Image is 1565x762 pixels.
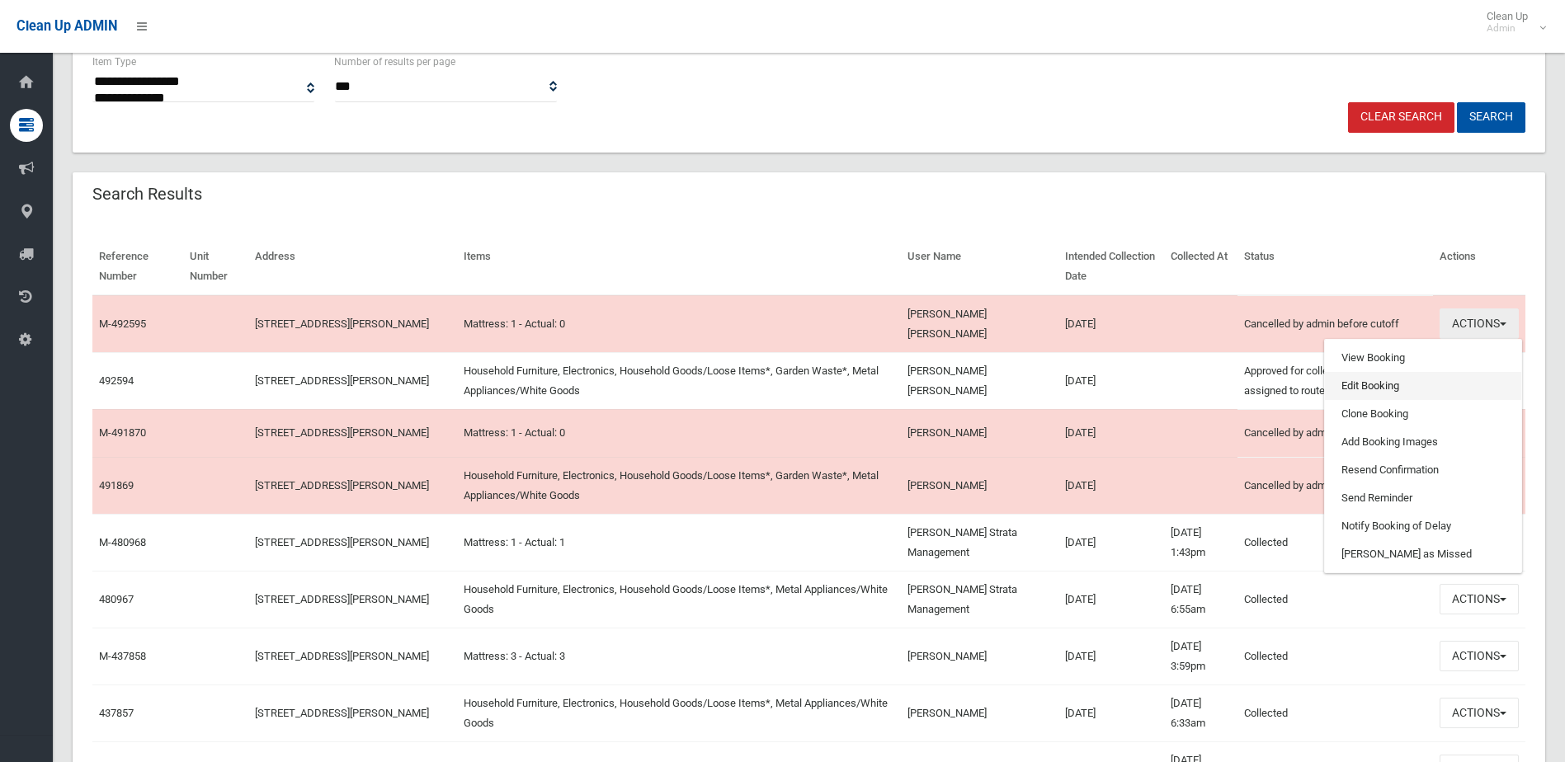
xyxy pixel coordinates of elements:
a: 492594 [99,374,134,387]
a: [STREET_ADDRESS][PERSON_NAME] [255,374,429,387]
td: [PERSON_NAME] [901,409,1058,457]
td: Cancelled by admin before cutoff [1237,457,1433,514]
a: M-480968 [99,536,146,548]
span: Clean Up ADMIN [16,18,117,34]
th: Status [1237,238,1433,295]
a: Edit Booking [1325,372,1521,400]
a: Resend Confirmation [1325,456,1521,484]
a: M-491870 [99,426,146,439]
td: Mattress: 1 - Actual: 0 [457,295,902,353]
td: Cancelled by admin before cutoff [1237,295,1433,353]
a: M-437858 [99,650,146,662]
span: Clean Up [1478,10,1544,35]
td: Approved for collection, but not yet assigned to route [1237,352,1433,409]
td: [DATE] 6:55am [1164,571,1237,628]
td: Mattress: 1 - Actual: 0 [457,409,902,457]
td: [PERSON_NAME] [901,628,1058,684]
td: Household Furniture, Electronics, Household Goods/Loose Items*, Garden Waste*, Metal Appliances/W... [457,352,902,409]
td: Collected [1237,514,1433,571]
td: [PERSON_NAME] Strata Management [901,571,1058,628]
td: Mattress: 1 - Actual: 1 [457,514,902,571]
td: Collected [1237,628,1433,684]
td: Cancelled by admin before cutoff [1237,409,1433,457]
th: Address [248,238,457,295]
a: 437857 [99,707,134,719]
small: Admin [1487,22,1528,35]
th: Collected At [1164,238,1237,295]
td: [DATE] [1058,457,1164,514]
td: [PERSON_NAME] [PERSON_NAME] [901,295,1058,353]
header: Search Results [73,178,222,210]
a: View Booking [1325,344,1521,372]
td: [DATE] [1058,295,1164,353]
td: [DATE] [1058,684,1164,741]
a: [STREET_ADDRESS][PERSON_NAME] [255,426,429,439]
a: 491869 [99,479,134,492]
td: [DATE] [1058,409,1164,457]
a: Add Booking Images [1325,428,1521,456]
button: Search [1457,102,1525,133]
th: Items [457,238,902,295]
th: Actions [1433,238,1525,295]
button: Actions [1440,698,1519,728]
button: Actions [1440,308,1519,339]
a: Send Reminder [1325,484,1521,512]
button: Actions [1440,641,1519,671]
a: [STREET_ADDRESS][PERSON_NAME] [255,479,429,492]
td: [DATE] [1058,571,1164,628]
td: Household Furniture, Electronics, Household Goods/Loose Items*, Garden Waste*, Metal Appliances/W... [457,457,902,514]
a: [STREET_ADDRESS][PERSON_NAME] [255,707,429,719]
th: Intended Collection Date [1058,238,1164,295]
label: Number of results per page [334,53,455,71]
a: 480967 [99,593,134,605]
td: [DATE] 6:33am [1164,684,1237,741]
td: [DATE] 1:43pm [1164,514,1237,571]
a: M-492595 [99,317,146,330]
td: [DATE] [1058,628,1164,684]
td: [DATE] [1058,514,1164,571]
td: [PERSON_NAME] [PERSON_NAME] [901,352,1058,409]
a: [STREET_ADDRESS][PERSON_NAME] [255,650,429,662]
th: User Name [901,238,1058,295]
a: [STREET_ADDRESS][PERSON_NAME] [255,536,429,548]
td: [PERSON_NAME] [901,684,1058,741]
td: Collected [1237,684,1433,741]
th: Reference Number [92,238,183,295]
td: [PERSON_NAME] Strata Management [901,514,1058,571]
a: Clear Search [1348,102,1454,133]
a: [STREET_ADDRESS][PERSON_NAME] [255,317,429,330]
a: Clone Booking [1325,400,1521,428]
td: [DATE] [1058,352,1164,409]
a: [STREET_ADDRESS][PERSON_NAME] [255,593,429,605]
label: Item Type [92,53,136,71]
a: [PERSON_NAME] as Missed [1325,540,1521,568]
td: [DATE] 3:59pm [1164,628,1237,684]
td: Collected [1237,571,1433,628]
a: Notify Booking of Delay [1325,512,1521,540]
th: Unit Number [183,238,249,295]
td: Household Furniture, Electronics, Household Goods/Loose Items*, Metal Appliances/White Goods [457,684,902,741]
td: [PERSON_NAME] [901,457,1058,514]
td: Mattress: 3 - Actual: 3 [457,628,902,684]
button: Actions [1440,584,1519,614]
td: Household Furniture, Electronics, Household Goods/Loose Items*, Metal Appliances/White Goods [457,571,902,628]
